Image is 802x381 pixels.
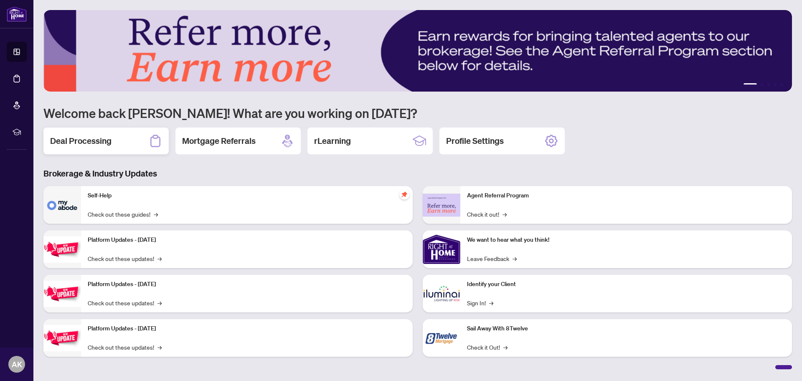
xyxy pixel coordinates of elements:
h2: rLearning [314,135,351,147]
img: Slide 0 [43,10,792,92]
h2: Profile Settings [446,135,504,147]
p: Platform Updates - [DATE] [88,235,406,245]
button: 4 [774,83,777,87]
img: Platform Updates - June 23, 2025 [43,325,81,351]
img: We want to hear what you think! [423,230,460,268]
span: pushpin [399,189,409,199]
img: Sail Away With 8Twelve [423,319,460,357]
a: Check out these updates!→ [88,298,162,307]
a: Check out these updates!→ [88,254,162,263]
h1: Welcome back [PERSON_NAME]! What are you working on [DATE]? [43,105,792,121]
a: Check out these updates!→ [88,343,162,352]
img: Platform Updates - July 8, 2025 [43,281,81,307]
span: → [157,254,162,263]
p: Sail Away With 8Twelve [467,324,785,333]
span: → [157,343,162,352]
button: 2 [760,83,764,87]
img: Identify your Client [423,275,460,312]
p: Identify your Client [467,280,785,289]
span: → [503,343,508,352]
a: Sign In!→ [467,298,493,307]
a: Leave Feedback→ [467,254,517,263]
img: logo [7,6,27,22]
img: Agent Referral Program [423,194,460,217]
p: Platform Updates - [DATE] [88,280,406,289]
span: → [157,298,162,307]
img: Platform Updates - July 21, 2025 [43,236,81,263]
span: → [154,210,158,219]
h2: Mortgage Referrals [182,135,256,147]
a: Check it Out!→ [467,343,508,352]
p: Platform Updates - [DATE] [88,324,406,333]
span: → [513,254,517,263]
p: Agent Referral Program [467,191,785,200]
button: 3 [767,83,770,87]
span: → [503,210,507,219]
a: Check out these guides!→ [88,210,158,219]
img: Self-Help [43,186,81,224]
button: 5 [780,83,784,87]
button: 1 [744,83,757,87]
a: Check it out!→ [467,210,507,219]
p: Self-Help [88,191,406,200]
span: → [489,298,493,307]
h2: Deal Processing [50,135,112,147]
p: We want to hear what you think! [467,235,785,245]
h3: Brokerage & Industry Updates [43,168,792,179]
span: AK [12,358,22,370]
